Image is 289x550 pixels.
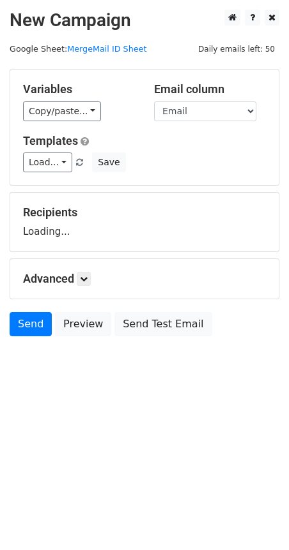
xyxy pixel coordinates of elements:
[55,312,111,336] a: Preview
[67,44,146,54] a: MergeMail ID Sheet
[92,152,125,172] button: Save
[23,152,72,172] a: Load...
[23,272,266,286] h5: Advanced
[114,312,212,336] a: Send Test Email
[23,134,78,147] a: Templates
[10,312,52,336] a: Send
[194,42,279,56] span: Daily emails left: 50
[10,10,279,31] h2: New Campaign
[194,44,279,54] a: Daily emails left: 50
[154,82,266,96] h5: Email column
[23,205,266,219] h5: Recipients
[10,44,146,54] small: Google Sheet:
[23,205,266,239] div: Loading...
[23,101,101,121] a: Copy/paste...
[23,82,135,96] h5: Variables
